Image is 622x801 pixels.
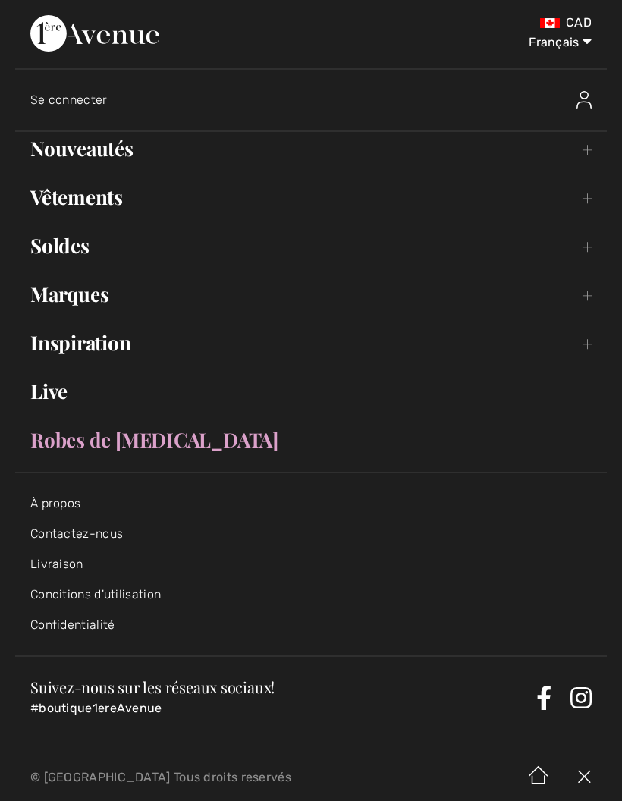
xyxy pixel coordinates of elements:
[15,326,607,360] a: Inspiration
[516,754,561,801] img: Accueil
[561,754,607,801] img: X
[30,557,83,571] a: Livraison
[30,526,123,541] a: Contactez-nous
[30,76,607,124] a: Se connecterSe connecter
[536,686,551,710] a: Facebook
[30,617,115,632] a: Confidentialité
[30,587,161,602] a: Conditions d'utilisation
[15,181,607,214] a: Vêtements
[30,93,108,107] span: Se connecter
[30,496,80,510] a: À propos
[15,375,607,408] a: Live
[367,15,592,30] div: CAD
[30,15,159,52] img: 1ère Avenue
[15,229,607,262] a: Soldes
[570,686,592,710] a: Instagram
[15,423,607,457] a: Robes de [MEDICAL_DATA]
[576,91,592,109] img: Se connecter
[15,278,607,311] a: Marques
[15,132,607,165] a: Nouveautés
[30,772,366,783] p: © [GEOGRAPHIC_DATA] Tous droits reservés
[30,701,530,716] p: #boutique1ereAvenue
[30,680,530,695] h3: Suivez-nous sur les réseaux sociaux!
